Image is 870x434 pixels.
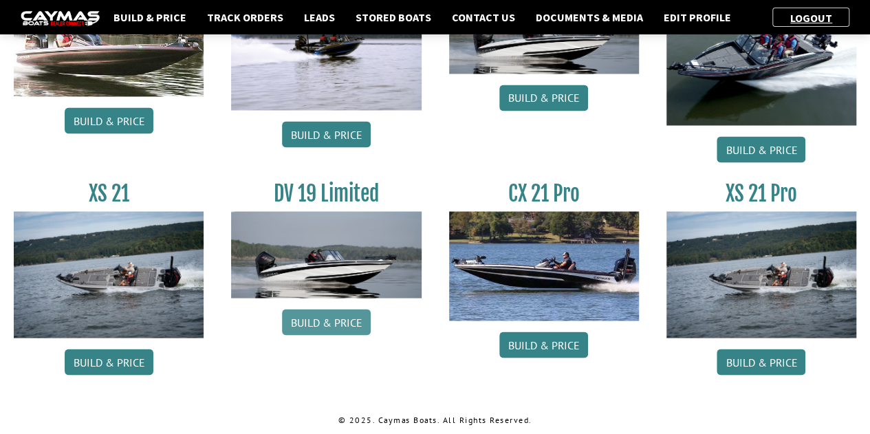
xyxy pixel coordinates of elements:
a: Leads [297,8,342,26]
a: Build & Price [282,121,371,147]
a: Build & Price [107,8,193,26]
img: XS_21_thumbnail.jpg [14,211,204,338]
a: Edit Profile [657,8,738,26]
img: CX-21Pro_thumbnail.jpg [449,211,639,321]
a: Build & Price [282,309,371,335]
p: © 2025. Caymas Boats. All Rights Reserved. [14,413,856,426]
h3: DV 19 Limited [231,180,421,206]
img: XS_21_thumbnail.jpg [666,211,856,338]
a: Build & Price [499,332,588,358]
a: Contact Us [445,8,522,26]
h3: CX 21 Pro [449,180,639,206]
a: Logout [783,11,839,25]
a: Build & Price [717,349,805,375]
a: Documents & Media [529,8,650,26]
a: Build & Price [499,85,588,111]
img: caymas-dealer-connect-2ed40d3bc7270c1d8d7ffb4b79bf05adc795679939227970def78ec6f6c03838.gif [21,11,100,25]
a: Build & Price [65,107,153,133]
a: Build & Price [65,349,153,375]
h3: XS 21 [14,180,204,206]
h3: XS 21 Pro [666,180,856,206]
a: Track Orders [200,8,290,26]
img: dv-19-ban_from_website_for_caymas_connect.png [231,211,421,299]
a: Stored Boats [349,8,438,26]
a: Build & Price [717,136,805,162]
